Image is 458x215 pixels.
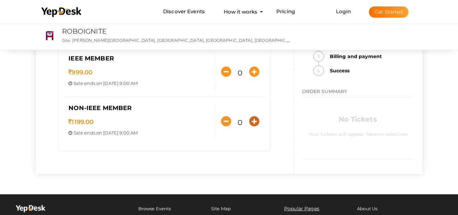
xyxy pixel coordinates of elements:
[339,115,377,123] b: No Tickets
[276,5,295,18] a: Pricing
[326,51,414,62] strong: Billing and payment
[74,130,83,136] span: Sale
[68,55,114,62] span: IEEE MEMBER
[62,27,106,35] a: ROBOIGNITE
[222,5,259,18] button: How it works
[284,204,333,213] li: Popular Pages
[369,6,409,18] button: Get Started
[68,69,93,76] span: 999.00
[357,206,377,211] a: About Us
[68,104,132,112] span: NON-IEEE MEMBER
[62,37,291,43] p: Gov. [PERSON_NAME][GEOGRAPHIC_DATA], [GEOGRAPHIC_DATA], [GEOGRAPHIC_DATA], [GEOGRAPHIC_DATA]
[68,130,210,136] p: ends on [DATE] 9:00 AM
[42,29,57,43] img: RSPMBPJE_small.png
[68,80,210,87] p: ends on [DATE] 9:00 AM
[211,206,231,211] a: Site Map
[163,5,205,18] a: Discover Events
[68,118,94,126] span: 1199.00
[336,8,351,15] a: Login
[15,204,46,215] img: Yepdesk
[74,80,83,86] span: Sale
[308,126,407,138] label: Your tickets will appear here on selection
[138,206,171,211] a: Browse Events
[326,65,414,76] strong: Success
[302,88,347,94] span: ORDER SUMMARY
